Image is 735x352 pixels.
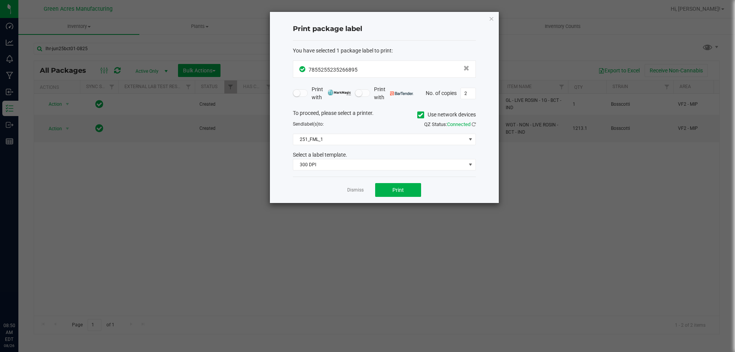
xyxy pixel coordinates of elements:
label: Use network devices [417,111,476,119]
span: QZ Status: [424,121,476,127]
span: In Sync [299,65,307,73]
span: 251_FML_1 [293,134,466,145]
div: : [293,47,476,55]
span: 7855255235266895 [309,67,358,73]
iframe: Resource center unread badge [23,290,32,299]
span: label(s) [303,121,318,127]
span: Print with [374,85,413,102]
div: Select a label template. [287,151,482,159]
span: No. of copies [426,90,457,96]
span: Connected [447,121,470,127]
iframe: Resource center [8,291,31,314]
span: You have selected 1 package label to print [293,47,392,54]
a: Dismiss [347,187,364,193]
button: Print [375,183,421,197]
span: Send to: [293,121,324,127]
div: To proceed, please select a printer. [287,109,482,121]
span: 300 DPI [293,159,466,170]
span: Print with [312,85,351,102]
h4: Print package label [293,24,476,34]
span: Print [392,187,404,193]
img: mark_magic_cybra.png [328,90,351,95]
img: bartender.png [390,92,413,95]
